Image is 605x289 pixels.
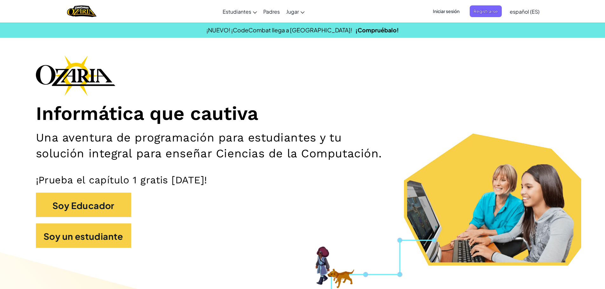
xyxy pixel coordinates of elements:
a: Jugar [283,3,308,20]
font: Una aventura de programación para estudiantes y tu solución integral para enseñar Ciencias de la ... [36,131,382,160]
a: ¡Compruébalo! [355,26,399,34]
a: Logotipo de Ozaria de CodeCombat [67,5,97,18]
img: Logotipo de la marca Ozaria [36,55,115,96]
font: Registrarse [474,8,498,14]
font: Estudiantes [223,8,251,15]
a: Estudiantes [219,3,260,20]
font: Soy un estudiante [44,231,123,242]
button: Soy Educador [36,193,131,217]
button: Iniciar sesión [429,5,463,17]
font: Padres [263,8,280,15]
button: Registrarse [470,5,502,17]
font: Informática que cautiva [36,102,258,125]
font: Soy Educador [52,200,114,211]
font: español (ES) [510,8,540,15]
a: Padres [260,3,283,20]
button: Soy un estudiante [36,223,131,248]
img: Hogar [67,5,97,18]
font: ¡NUEVO! ¡CodeCombat llega a [GEOGRAPHIC_DATA]! [206,26,352,34]
font: ¡Prueba el capítulo 1 gratis [DATE]! [36,174,207,186]
font: Iniciar sesión [433,8,460,14]
font: Jugar [286,8,299,15]
a: español (ES) [507,3,543,20]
